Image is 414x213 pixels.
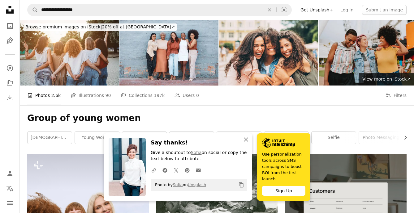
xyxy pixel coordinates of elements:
[262,151,305,182] span: Use personalization tools across SMS campaigns to boost ROI from the first launch.
[4,197,16,209] button: Menu
[4,35,16,47] a: Illustrations
[257,133,310,201] a: Use personalization tools across SMS campaigns to boost ROI from the first launch.Sign Up
[25,24,102,29] span: Browse premium images on iStock |
[188,182,206,187] a: Unsplash
[297,5,337,15] a: Get Unsplash+
[159,164,170,176] a: Share on Facebook
[152,180,206,190] span: Photo by on
[193,164,204,176] a: Share over email
[277,4,291,16] button: Visual search
[119,20,218,86] img: Group of five young happy cheerful businesswomen hugging while standing against a wall outside in...
[4,92,16,104] a: Download History
[312,132,356,144] a: selfie
[362,77,410,81] span: View more on iStock ↗
[25,24,175,29] span: 20% off at [GEOGRAPHIC_DATA] ↗
[182,164,193,176] a: Share on Pinterest
[386,86,407,105] button: Filters
[75,132,119,144] a: young woman
[151,138,247,147] h3: Say thanks!
[121,86,165,105] a: Collections 197k
[362,5,407,15] button: Submit an image
[4,62,16,74] a: Explore
[170,164,182,176] a: Share on Twitter
[263,4,276,16] button: Clear
[106,92,111,99] span: 90
[27,4,292,16] form: Find visuals sitewide
[262,138,295,148] img: file-1690386555781-336d1949dad1image
[175,86,199,105] a: Users 0
[359,132,403,144] a: photo messaging
[236,180,247,190] button: Copy to clipboard
[4,167,16,180] a: Log in / Sign up
[217,132,261,144] a: friend
[170,132,214,144] a: friendship
[20,20,119,86] img: Group of women friends holding hands together against sunset
[359,73,414,86] a: View more on iStock↗
[28,4,38,16] button: Search Unsplash
[191,150,202,155] a: Sofia
[4,77,16,89] a: Collections
[27,113,407,124] h1: Group of young women
[71,86,111,105] a: Illustrations 90
[196,92,199,99] span: 0
[122,132,166,144] a: group of person
[219,20,318,86] img: Girlfriends in the city
[151,150,247,162] p: Give a shoutout to on social or copy the text below to attribute.
[154,92,165,99] span: 197k
[20,20,180,35] a: Browse premium images on iStock|20% off at [GEOGRAPHIC_DATA]↗
[337,5,357,15] a: Log in
[28,132,72,144] a: [DEMOGRAPHIC_DATA] friendship
[4,20,16,32] a: Photos
[264,132,308,144] a: person
[173,182,183,187] a: Sofia
[262,186,305,196] div: Sign Up
[400,132,407,144] button: scroll list to the right
[4,182,16,194] button: Language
